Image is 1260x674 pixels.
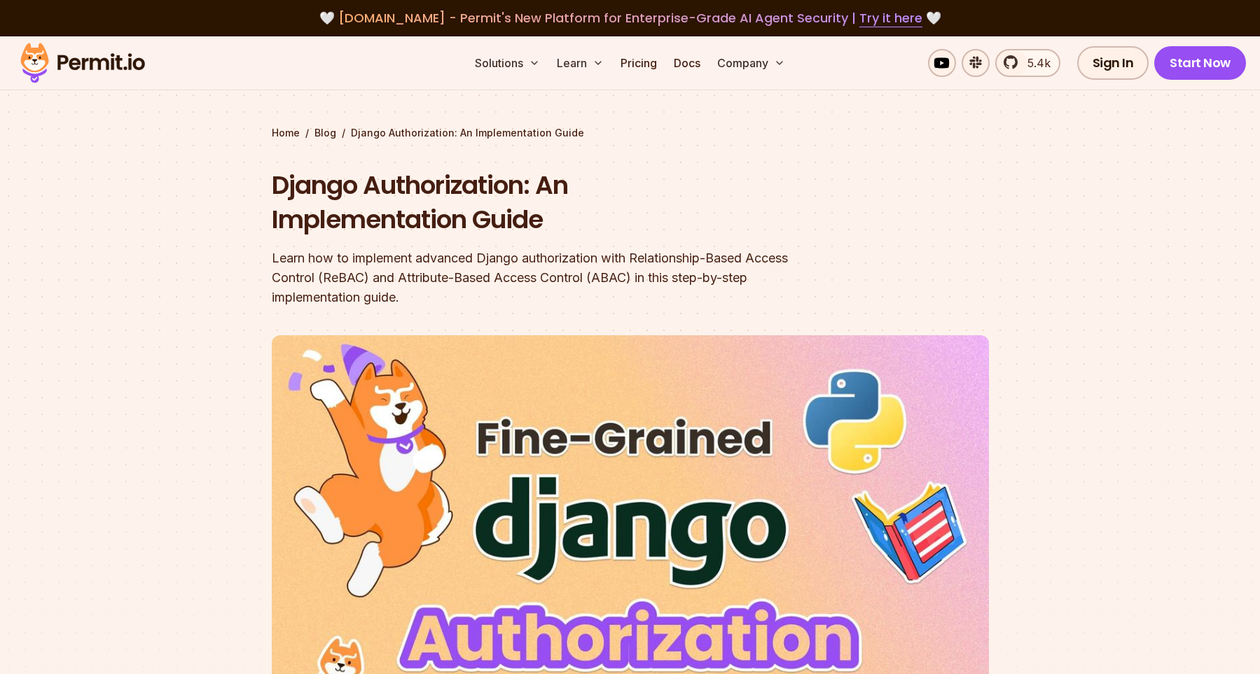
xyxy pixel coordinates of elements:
[712,49,791,77] button: Company
[314,126,336,140] a: Blog
[34,8,1226,28] div: 🤍 🤍
[1077,46,1149,80] a: Sign In
[668,49,706,77] a: Docs
[469,49,546,77] button: Solutions
[859,9,922,27] a: Try it here
[995,49,1060,77] a: 5.4k
[272,126,989,140] div: / /
[338,9,922,27] span: [DOMAIN_NAME] - Permit's New Platform for Enterprise-Grade AI Agent Security |
[615,49,663,77] a: Pricing
[272,248,810,307] div: Learn how to implement advanced Django authorization with Relationship-Based Access Control (ReBA...
[1154,46,1246,80] a: Start Now
[1019,55,1051,71] span: 5.4k
[14,39,151,87] img: Permit logo
[551,49,609,77] button: Learn
[272,126,300,140] a: Home
[272,168,810,237] h1: Django Authorization: An Implementation Guide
